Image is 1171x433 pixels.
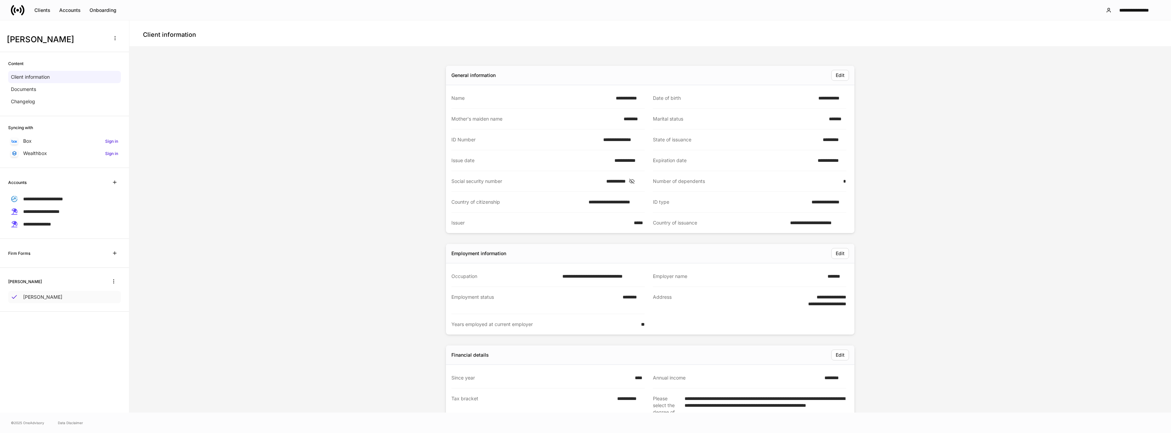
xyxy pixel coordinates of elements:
[8,60,23,67] h6: Content
[30,5,55,16] button: Clients
[143,31,196,39] h4: Client information
[451,95,612,102] div: Name
[653,95,814,102] div: Date of birth
[451,250,506,257] div: Employment information
[11,98,35,105] p: Changelog
[653,136,819,143] div: State of issuance
[451,72,496,79] div: General information
[8,95,121,108] a: Changelog
[451,136,599,143] div: ID Number
[831,70,849,81] button: Edit
[836,353,845,357] div: Edit
[85,5,121,16] button: Onboarding
[451,321,637,328] div: Years employed at current employer
[653,374,820,381] div: Annual income
[8,291,121,303] a: [PERSON_NAME]
[8,71,121,83] a: Client information
[8,250,30,257] h6: Firm Forms
[653,273,823,280] div: Employer name
[451,157,610,164] div: Issue date
[8,83,121,95] a: Documents
[653,199,807,205] div: ID type
[11,74,50,80] p: Client information
[58,420,83,426] a: Data Disclaimer
[653,115,825,122] div: Marital status
[23,138,32,144] p: Box
[34,8,50,13] div: Clients
[451,199,584,205] div: Country of citizenship
[23,294,62,300] p: [PERSON_NAME]
[451,294,619,307] div: Employment status
[11,86,36,93] p: Documents
[451,115,620,122] div: Mother's maiden name
[90,8,116,13] div: Onboarding
[8,179,27,186] h6: Accounts
[653,178,839,185] div: Number of dependents
[653,294,788,307] div: Address
[451,273,558,280] div: Occupation
[8,124,33,131] h6: Syncing with
[59,8,81,13] div: Accounts
[8,278,42,285] h6: [PERSON_NAME]
[55,5,85,16] button: Accounts
[836,73,845,78] div: Edit
[451,374,631,381] div: Since year
[23,150,47,157] p: Wealthbox
[105,150,118,157] h6: Sign in
[105,138,118,144] h6: Sign in
[7,34,105,45] h3: [PERSON_NAME]
[653,157,814,164] div: Expiration date
[836,251,845,256] div: Edit
[451,219,630,226] div: Issuer
[831,350,849,360] button: Edit
[12,140,17,143] img: oYqM9ojoZLfzCHUefNbBcWHcyDPbQKagtYciMC8pFl3iZXy3dU33Uwy+706y+0q2uJ1ghNQf2OIHrSh50tUd9HaB5oMc62p0G...
[653,219,786,226] div: Country of issuance
[8,147,121,159] a: WealthboxSign in
[451,178,602,185] div: Social security number
[8,135,121,147] a: BoxSign in
[11,420,44,426] span: © 2025 OneAdvisory
[831,248,849,259] button: Edit
[451,352,489,358] div: Financial details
